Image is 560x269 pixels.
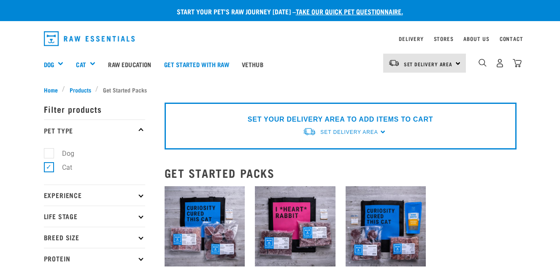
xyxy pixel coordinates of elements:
[70,85,91,94] span: Products
[248,114,433,125] p: SET YOUR DELIVERY AREA TO ADD ITEMS TO CART
[513,59,522,68] img: home-icon@2x.png
[495,59,504,68] img: user.png
[102,47,157,81] a: Raw Education
[44,227,145,248] p: Breed Size
[76,60,86,69] a: Cat
[49,148,78,159] label: Dog
[44,206,145,227] p: Life Stage
[399,37,423,40] a: Delivery
[388,59,400,67] img: van-moving.png
[296,9,403,13] a: take our quick pet questionnaire.
[44,85,62,94] a: Home
[255,186,335,267] img: Assortment Of Raw Essential Products For Cats Including, Pink And Black Tote Bag With "I *Heart* ...
[434,37,454,40] a: Stores
[404,62,453,65] span: Set Delivery Area
[165,166,517,179] h2: Get Started Packs
[44,85,517,94] nav: breadcrumbs
[235,47,270,81] a: Vethub
[320,129,378,135] span: Set Delivery Area
[165,186,245,267] img: Assortment Of Raw Essential Products For Cats Including, Blue And Black Tote Bag With "Curiosity ...
[463,37,489,40] a: About Us
[44,31,135,46] img: Raw Essentials Logo
[158,47,235,81] a: Get started with Raw
[44,120,145,141] p: Pet Type
[44,248,145,269] p: Protein
[44,98,145,120] p: Filter products
[49,162,76,173] label: Cat
[346,186,426,267] img: NSP Kitten Update
[44,85,58,94] span: Home
[37,28,523,49] nav: dropdown navigation
[44,60,54,69] a: Dog
[65,85,95,94] a: Products
[303,127,316,136] img: van-moving.png
[44,185,145,206] p: Experience
[479,59,487,67] img: home-icon-1@2x.png
[500,37,523,40] a: Contact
